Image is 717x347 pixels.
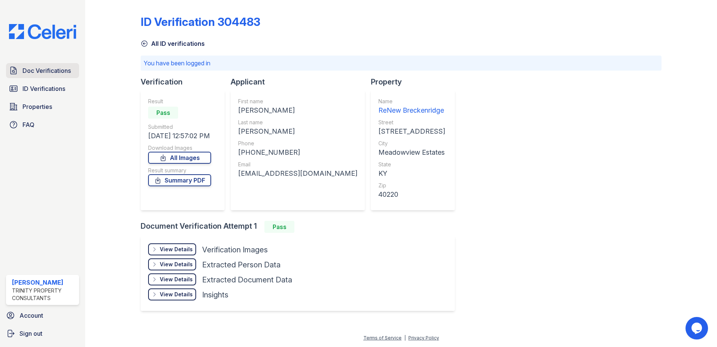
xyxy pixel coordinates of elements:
[3,308,82,323] a: Account
[378,98,445,105] div: Name
[238,140,357,147] div: Phone
[264,221,294,233] div: Pass
[238,105,357,116] div: [PERSON_NAME]
[378,105,445,116] div: ReNew Breckenridge
[160,276,193,283] div: View Details
[378,189,445,200] div: 40220
[19,329,42,338] span: Sign out
[160,291,193,298] div: View Details
[6,99,79,114] a: Properties
[22,102,52,111] span: Properties
[141,77,231,87] div: Verification
[148,107,178,119] div: Pass
[238,98,357,105] div: First name
[238,147,357,158] div: [PHONE_NUMBER]
[148,174,211,186] a: Summary PDF
[144,59,658,68] p: You have been logged in
[19,311,43,320] span: Account
[148,123,211,131] div: Submitted
[231,77,371,87] div: Applicant
[22,84,65,93] span: ID Verifications
[685,317,709,339] iframe: chat widget
[22,120,34,129] span: FAQ
[148,152,211,164] a: All Images
[141,39,205,48] a: All ID verifications
[378,182,445,189] div: Zip
[378,168,445,179] div: KY
[6,117,79,132] a: FAQ
[378,147,445,158] div: Meadowview Estates
[378,161,445,168] div: State
[148,98,211,105] div: Result
[238,168,357,179] div: [EMAIL_ADDRESS][DOMAIN_NAME]
[148,144,211,152] div: Download Images
[141,15,260,29] div: ID Verification 304483
[202,259,280,270] div: Extracted Person Data
[363,335,402,341] a: Terms of Service
[371,77,461,87] div: Property
[238,126,357,137] div: [PERSON_NAME]
[6,81,79,96] a: ID Verifications
[160,261,193,268] div: View Details
[160,246,193,253] div: View Details
[404,335,406,341] div: |
[408,335,439,341] a: Privacy Policy
[378,126,445,137] div: [STREET_ADDRESS]
[3,326,82,341] a: Sign out
[202,290,228,300] div: Insights
[238,161,357,168] div: Email
[378,119,445,126] div: Street
[12,287,76,302] div: Trinity Property Consultants
[202,244,268,255] div: Verification Images
[148,131,211,141] div: [DATE] 12:57:02 PM
[202,275,292,285] div: Extracted Document Data
[3,24,82,39] img: CE_Logo_Blue-a8612792a0a2168367f1c8372b55b34899dd931a85d93a1a3d3e32e68fde9ad4.png
[141,221,461,233] div: Document Verification Attempt 1
[6,63,79,78] a: Doc Verifications
[238,119,357,126] div: Last name
[22,66,71,75] span: Doc Verifications
[378,140,445,147] div: City
[148,167,211,174] div: Result summary
[12,278,76,287] div: [PERSON_NAME]
[378,98,445,116] a: Name ReNew Breckenridge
